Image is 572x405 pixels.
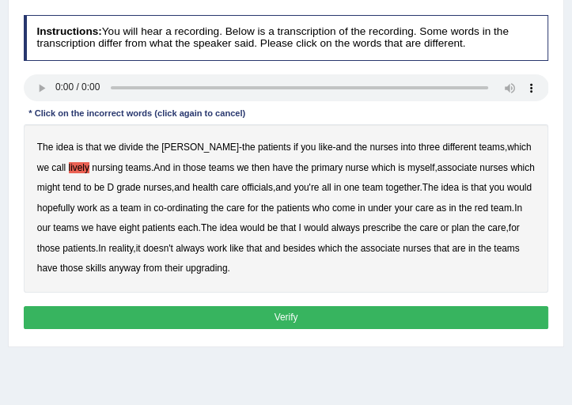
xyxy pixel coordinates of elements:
b: we [37,162,49,173]
b: together [385,182,419,193]
b: nursing [92,162,123,173]
b: you're [294,182,319,193]
b: and [275,182,291,193]
b: the [478,243,491,254]
b: teams [126,162,151,173]
b: [PERSON_NAME] [161,142,239,153]
b: we [237,162,248,173]
b: patients [63,243,96,254]
b: idea [441,182,459,193]
b: primary [311,162,343,173]
b: then [252,162,270,173]
b: eight [119,222,140,233]
b: teams [209,162,234,173]
b: the [403,222,417,233]
b: which [371,162,395,173]
b: the [210,202,224,214]
b: nurses [403,243,431,254]
b: have [97,222,117,233]
b: like [319,142,333,153]
b: in [358,202,365,214]
b: be [267,222,278,233]
b: come [332,202,355,214]
b: grade [116,182,140,193]
b: the [242,142,256,153]
b: upgrading [186,263,228,274]
b: the [459,202,472,214]
b: red [475,202,488,214]
b: associate [438,162,477,173]
b: which [510,162,534,173]
b: those [183,162,206,173]
b: that [280,222,296,233]
b: in [173,162,180,173]
b: one [343,182,359,193]
b: skills [85,263,106,274]
b: to [84,182,92,193]
b: ordinating [167,202,208,214]
b: nurse [345,162,369,173]
b: like [229,243,244,254]
b: as [100,202,110,214]
h4: You will hear a recording. Below is a transcription of the recording. Some words in the transcrip... [24,15,549,60]
b: for [248,202,259,214]
b: that [434,243,449,254]
b: call [51,162,66,173]
b: the [296,162,309,173]
b: have [272,162,293,173]
b: or [441,222,449,233]
b: teams [479,142,504,153]
b: from [143,263,162,274]
b: which [507,142,531,153]
b: those [37,243,60,254]
b: health [192,182,218,193]
b: have [37,263,58,274]
b: divide [119,142,143,153]
b: patients [142,222,176,233]
b: tend [63,182,81,193]
b: in [468,243,475,254]
b: who [313,202,330,214]
b: we [81,222,93,233]
b: in [449,202,456,214]
b: our [37,222,51,233]
b: the [261,202,275,214]
b: nurses [143,182,172,193]
b: patients [258,142,291,153]
b: always [176,243,204,254]
b: In [514,202,522,214]
b: work [78,202,97,214]
b: we [104,142,116,153]
b: different [442,142,476,153]
b: hopefully [37,202,75,214]
b: and [335,142,351,153]
b: that [471,182,487,193]
b: you [301,142,316,153]
b: would [507,182,532,193]
b: myself [407,162,434,173]
b: work [207,243,227,254]
button: Verify [24,306,549,329]
b: those [60,263,83,274]
b: always [331,222,360,233]
b: nurses [479,162,508,173]
b: The [201,222,218,233]
b: as [436,202,446,214]
b: prescribe [362,222,401,233]
b: is [76,142,83,153]
b: would [240,222,264,233]
b: the [345,243,358,254]
b: all [322,182,331,193]
b: team [362,182,383,193]
b: their [165,263,183,274]
b: and [174,182,190,193]
b: is [398,162,405,173]
b: besides [283,243,316,254]
div: * Click on the incorrect words (click again to cancel) [24,108,251,121]
b: nurses [369,142,398,153]
b: it [136,243,141,254]
b: patients [277,202,310,214]
b: team [120,202,141,214]
b: under [368,202,392,214]
b: teams [494,243,519,254]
